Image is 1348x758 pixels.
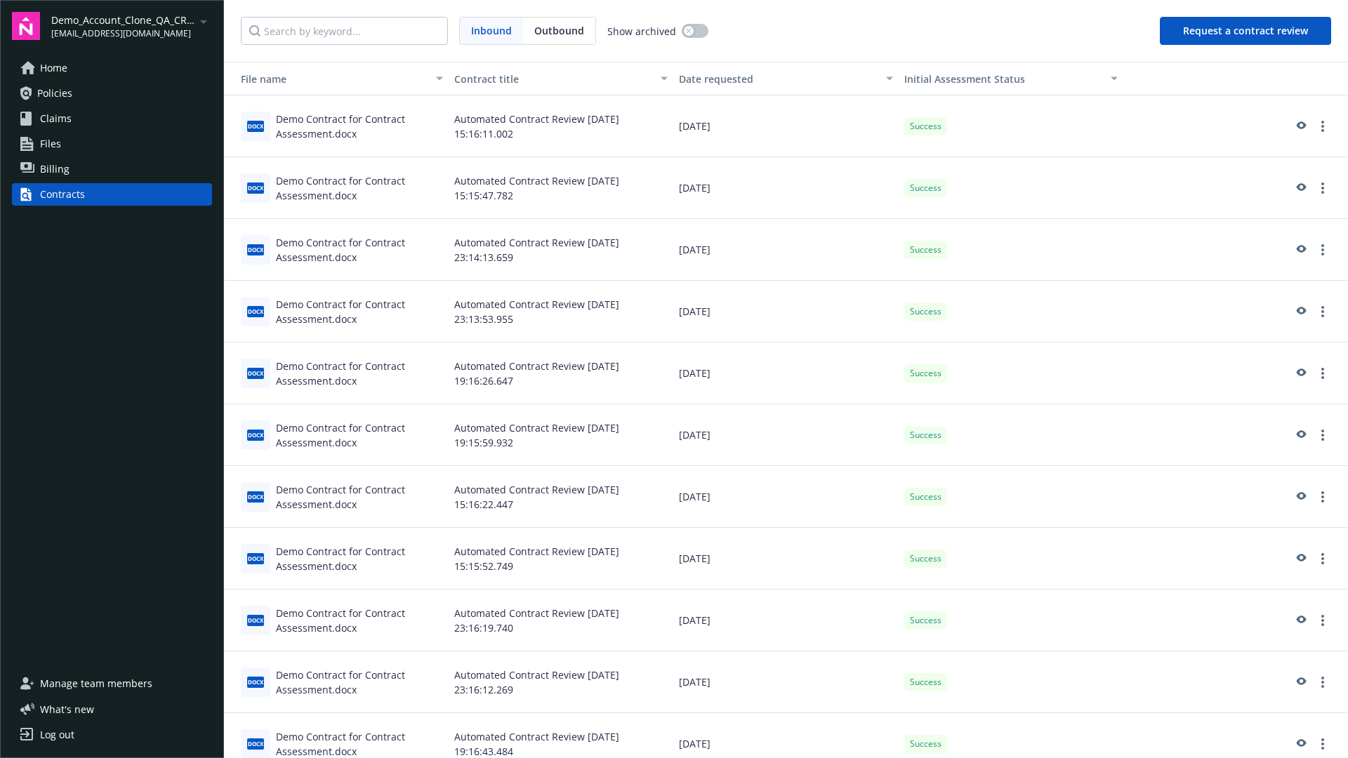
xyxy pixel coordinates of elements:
[1292,427,1309,444] a: preview
[673,590,898,651] div: [DATE]
[904,72,1102,86] div: Toggle SortBy
[1314,180,1331,197] a: more
[276,482,443,512] div: Demo Contract for Contract Assessment.docx
[607,24,676,39] span: Show archived
[276,544,443,573] div: Demo Contract for Contract Assessment.docx
[904,72,1025,86] span: Initial Assessment Status
[1292,674,1309,691] a: preview
[247,121,264,131] span: docx
[51,27,195,40] span: [EMAIL_ADDRESS][DOMAIN_NAME]
[673,219,898,281] div: [DATE]
[247,553,264,564] span: docx
[910,676,941,689] span: Success
[449,219,673,281] div: Automated Contract Review [DATE] 23:14:13.659
[449,466,673,528] div: Automated Contract Review [DATE] 15:16:22.447
[40,107,72,130] span: Claims
[1314,241,1331,258] a: more
[449,651,673,713] div: Automated Contract Review [DATE] 23:16:12.269
[1292,118,1309,135] a: preview
[40,724,74,746] div: Log out
[51,13,195,27] span: Demo_Account_Clone_QA_CR_Tests_Demo
[247,738,264,749] span: docx
[12,82,212,105] a: Policies
[1314,303,1331,320] a: more
[12,57,212,79] a: Home
[12,158,212,180] a: Billing
[449,95,673,157] div: Automated Contract Review [DATE] 15:16:11.002
[1292,550,1309,567] a: preview
[40,672,152,695] span: Manage team members
[910,614,941,627] span: Success
[1314,550,1331,567] a: more
[276,235,443,265] div: Demo Contract for Contract Assessment.docx
[910,244,941,256] span: Success
[247,615,264,625] span: docx
[460,18,523,44] span: Inbound
[673,343,898,404] div: [DATE]
[679,72,877,86] div: Date requested
[1314,365,1331,382] a: more
[454,72,652,86] div: Contract title
[1292,180,1309,197] a: preview
[40,158,70,180] span: Billing
[247,491,264,502] span: docx
[276,420,443,450] div: Demo Contract for Contract Assessment.docx
[276,173,443,203] div: Demo Contract for Contract Assessment.docx
[449,528,673,590] div: Automated Contract Review [DATE] 15:15:52.749
[12,12,40,40] img: navigator-logo.svg
[230,72,428,86] div: File name
[37,82,72,105] span: Policies
[1160,17,1331,45] button: Request a contract review
[673,651,898,713] div: [DATE]
[276,359,443,388] div: Demo Contract for Contract Assessment.docx
[534,23,584,38] span: Outbound
[1314,118,1331,135] a: more
[1292,488,1309,505] a: preview
[12,107,212,130] a: Claims
[247,368,264,378] span: docx
[241,17,448,45] input: Search by keyword...
[40,57,67,79] span: Home
[12,672,212,695] a: Manage team members
[247,430,264,440] span: docx
[12,702,117,717] button: What's new
[673,466,898,528] div: [DATE]
[276,606,443,635] div: Demo Contract for Contract Assessment.docx
[449,343,673,404] div: Automated Contract Review [DATE] 19:16:26.647
[910,120,941,133] span: Success
[910,491,941,503] span: Success
[910,738,941,750] span: Success
[1292,736,1309,752] a: preview
[1314,612,1331,629] a: more
[673,404,898,466] div: [DATE]
[40,133,61,155] span: Files
[449,62,673,95] button: Contract title
[1292,241,1309,258] a: preview
[276,667,443,697] div: Demo Contract for Contract Assessment.docx
[247,182,264,193] span: docx
[449,157,673,219] div: Automated Contract Review [DATE] 15:15:47.782
[40,702,94,717] span: What ' s new
[910,367,941,380] span: Success
[40,183,85,206] div: Contracts
[1314,488,1331,505] a: more
[910,552,941,565] span: Success
[1292,365,1309,382] a: preview
[1292,612,1309,629] a: preview
[1314,427,1331,444] a: more
[673,281,898,343] div: [DATE]
[673,528,898,590] div: [DATE]
[910,305,941,318] span: Success
[230,72,428,86] div: Toggle SortBy
[51,12,212,40] button: Demo_Account_Clone_QA_CR_Tests_Demo[EMAIL_ADDRESS][DOMAIN_NAME]arrowDropDown
[247,244,264,255] span: docx
[1314,736,1331,752] a: more
[1292,303,1309,320] a: preview
[12,133,212,155] a: Files
[523,18,595,44] span: Outbound
[673,95,898,157] div: [DATE]
[449,404,673,466] div: Automated Contract Review [DATE] 19:15:59.932
[12,183,212,206] a: Contracts
[1314,674,1331,691] a: more
[276,112,443,141] div: Demo Contract for Contract Assessment.docx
